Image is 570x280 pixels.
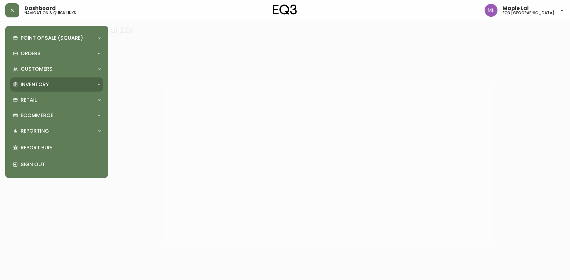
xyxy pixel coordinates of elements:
[10,124,103,138] div: Reporting
[273,5,297,15] img: logo
[10,108,103,123] div: Ecommerce
[21,65,53,73] p: Customers
[21,127,49,135] p: Reporting
[21,50,41,57] p: Orders
[25,11,76,15] h5: navigation & quick links
[21,161,101,168] p: Sign Out
[21,112,53,119] p: Ecommerce
[10,77,103,92] div: Inventory
[10,139,103,156] div: Report Bug
[10,93,103,107] div: Retail
[21,81,49,88] p: Inventory
[10,46,103,61] div: Orders
[21,144,101,151] p: Report Bug
[21,96,37,104] p: Retail
[25,6,56,11] span: Dashboard
[10,156,103,173] div: Sign Out
[485,4,498,17] img: 61e28cffcf8cc9f4e300d877dd684943
[503,6,529,11] span: Maple Lai
[10,62,103,76] div: Customers
[10,31,103,45] div: Point of Sale (Square)
[503,11,555,15] h5: eq3 [GEOGRAPHIC_DATA]
[21,35,83,42] p: Point of Sale (Square)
